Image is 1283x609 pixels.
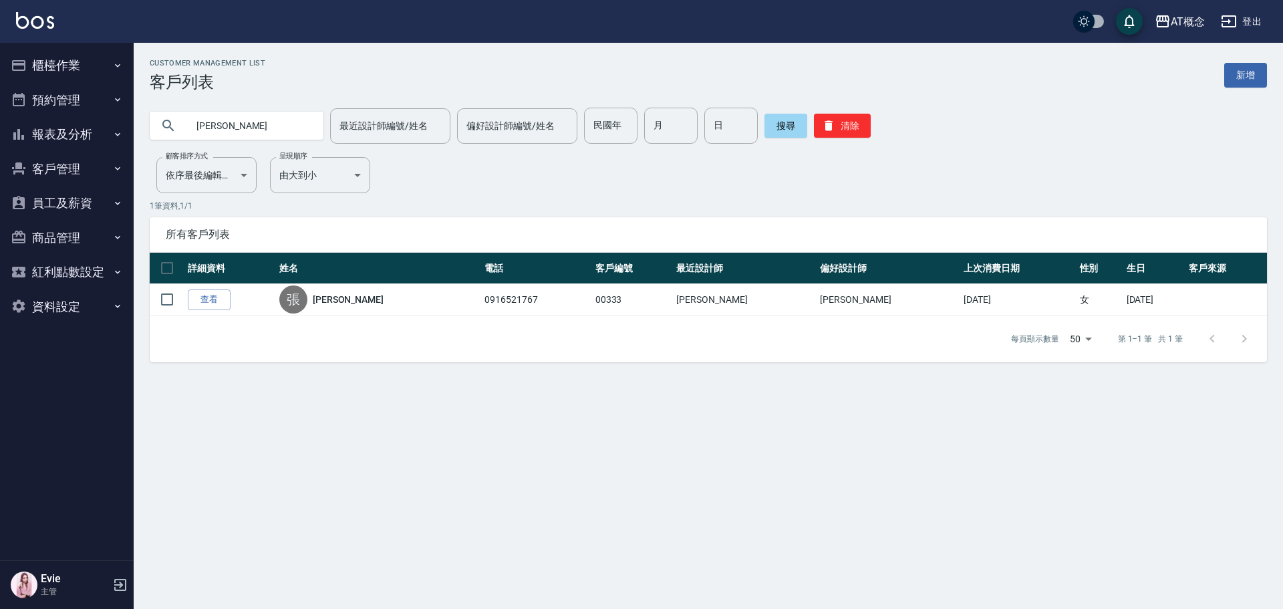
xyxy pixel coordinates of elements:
[150,59,265,68] h2: Customer Management List
[5,117,128,152] button: 報表及分析
[313,293,384,306] a: [PERSON_NAME]
[592,284,674,316] td: 00333
[814,114,871,138] button: 清除
[1123,284,1186,316] td: [DATE]
[1224,63,1267,88] a: 新增
[184,253,276,284] th: 詳細資料
[11,572,37,598] img: Person
[1011,333,1059,345] p: 每頁顯示數量
[764,114,807,138] button: 搜尋
[1216,9,1267,34] button: 登出
[1171,13,1205,30] div: AT概念
[817,284,960,316] td: [PERSON_NAME]
[188,289,231,310] a: 查看
[1185,253,1267,284] th: 客戶來源
[5,289,128,324] button: 資料設定
[279,151,307,161] label: 呈現順序
[279,285,307,314] div: 張
[166,151,208,161] label: 顧客排序方式
[16,12,54,29] img: Logo
[673,284,817,316] td: [PERSON_NAME]
[1064,321,1097,357] div: 50
[5,255,128,289] button: 紅利點數設定
[1149,8,1210,35] button: AT概念
[960,253,1076,284] th: 上次消費日期
[276,253,481,284] th: 姓名
[1123,253,1186,284] th: 生日
[150,73,265,92] h3: 客戶列表
[5,152,128,187] button: 客戶管理
[481,284,591,316] td: 0916521767
[5,221,128,255] button: 商品管理
[41,572,109,586] h5: Evie
[673,253,817,284] th: 最近設計師
[41,586,109,598] p: 主管
[1077,253,1123,284] th: 性別
[5,186,128,221] button: 員工及薪資
[1116,8,1143,35] button: save
[481,253,591,284] th: 電話
[156,157,257,193] div: 依序最後編輯時間
[592,253,674,284] th: 客戶編號
[150,200,1267,212] p: 1 筆資料, 1 / 1
[166,228,1251,241] span: 所有客戶列表
[960,284,1076,316] td: [DATE]
[5,83,128,118] button: 預約管理
[270,157,370,193] div: 由大到小
[5,48,128,83] button: 櫃檯作業
[1118,333,1183,345] p: 第 1–1 筆 共 1 筆
[1077,284,1123,316] td: 女
[187,108,313,144] input: 搜尋關鍵字
[817,253,960,284] th: 偏好設計師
